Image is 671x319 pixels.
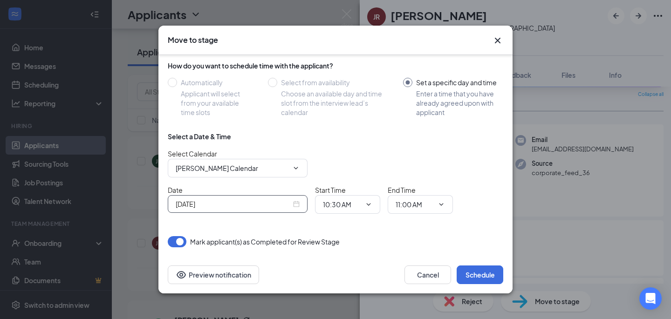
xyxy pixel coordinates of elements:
[492,35,503,46] button: Close
[457,265,503,284] button: Schedule
[168,132,231,141] div: Select a Date & Time
[492,35,503,46] svg: Cross
[438,201,445,208] svg: ChevronDown
[292,164,300,172] svg: ChevronDown
[396,199,434,210] input: End time
[168,149,217,158] span: Select Calendar
[168,186,183,194] span: Date
[190,236,340,247] span: Mark applicant(s) as Completed for Review Stage
[176,199,291,209] input: Sep 16, 2025
[168,265,259,284] button: Preview notificationEye
[323,199,361,210] input: Start time
[365,201,372,208] svg: ChevronDown
[168,61,503,70] div: How do you want to schedule time with the applicant?
[639,287,662,310] div: Open Intercom Messenger
[315,186,346,194] span: Start Time
[176,269,187,280] svg: Eye
[388,186,416,194] span: End Time
[404,265,451,284] button: Cancel
[168,35,218,45] h3: Move to stage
